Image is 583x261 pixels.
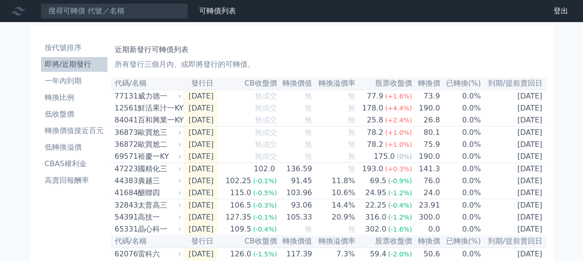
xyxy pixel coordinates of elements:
[41,175,107,186] li: 高賣回報酬率
[115,103,135,114] div: 12561
[482,127,546,139] td: [DATE]
[305,92,312,100] span: 無
[183,90,218,102] td: [DATE]
[482,211,546,223] td: [DATE]
[138,212,180,223] div: 高技一
[228,200,253,211] div: 106.5
[482,223,546,235] td: [DATE]
[183,151,218,163] td: [DATE]
[441,90,482,102] td: 0.0%
[138,200,180,211] div: 太普高三
[41,140,107,155] a: 低轉換溢價
[312,199,355,212] td: 14.4%
[138,115,180,126] div: 百和興業一KY
[277,163,313,175] td: 136.59
[138,175,180,186] div: 廣越三
[277,187,313,199] td: 103.96
[348,164,355,173] span: 無
[441,127,482,139] td: 0.0%
[482,151,546,163] td: [DATE]
[115,200,135,211] div: 32843
[255,128,277,137] span: 無成交
[441,114,482,127] td: 0.0%
[41,3,188,19] input: 搜尋可轉債 代號／名稱
[482,175,546,187] td: [DATE]
[183,223,218,235] td: [DATE]
[138,151,180,162] div: 裕慶一KY
[348,104,355,112] span: 無
[388,250,412,258] span: (-2.0%)
[364,200,389,211] div: 22.25
[41,107,107,122] a: 低收盤價
[412,223,441,235] td: 0.0
[41,92,107,103] li: 轉換比例
[41,42,107,53] li: 按代號排序
[412,199,441,212] td: 23.91
[277,175,313,187] td: 91.45
[348,128,355,137] span: 無
[138,187,180,198] div: 醣聯四
[412,151,441,163] td: 190.0
[224,175,253,186] div: 102.25
[365,115,385,126] div: 25.8
[115,163,135,174] div: 47223
[115,139,135,150] div: 36872
[441,139,482,151] td: 0.0%
[138,91,180,102] div: 威力德一
[277,77,313,90] th: 轉換價值
[412,211,441,223] td: 300.0
[183,248,218,260] td: [DATE]
[228,187,253,198] div: 115.0
[305,140,312,149] span: 無
[115,115,135,126] div: 84041
[388,214,412,221] span: (-1.2%)
[217,77,277,90] th: CB收盤價
[312,175,355,187] td: 11.8%
[360,163,385,174] div: 193.0
[115,59,542,70] p: 所有發行三個月內、或即將發行的可轉債。
[183,199,218,212] td: [DATE]
[348,140,355,149] span: 無
[412,77,441,90] th: 轉換價
[364,187,389,198] div: 24.95
[546,4,576,18] a: 登出
[412,127,441,139] td: 80.1
[356,77,412,90] th: 股票收盤價
[255,152,277,161] span: 無成交
[183,235,218,248] th: 發行日
[41,158,107,169] li: CBAS權利金
[305,152,312,161] span: 無
[482,90,546,102] td: [DATE]
[115,249,135,260] div: 62076
[482,77,546,90] th: 到期/提前賣回日
[41,74,107,88] a: 一年內到期
[138,139,180,150] div: 歐買尬二
[277,235,313,248] th: 轉換價值
[482,163,546,175] td: [DATE]
[255,104,277,112] span: 無成交
[41,109,107,120] li: 低收盤價
[482,248,546,260] td: [DATE]
[412,235,441,248] th: 轉換價
[305,104,312,112] span: 無
[115,91,135,102] div: 77131
[441,223,482,235] td: 0.0%
[183,114,218,127] td: [DATE]
[183,102,218,114] td: [DATE]
[138,249,180,260] div: 雷科六
[111,235,183,248] th: 代碼/名稱
[388,177,412,185] span: (-0.9%)
[348,116,355,124] span: 無
[115,224,135,235] div: 65331
[412,139,441,151] td: 75.9
[388,226,412,233] span: (-1.6%)
[183,77,218,90] th: 發行日
[482,114,546,127] td: [DATE]
[41,157,107,171] a: CBAS權利金
[252,163,277,174] div: 102.0
[365,139,385,150] div: 78.2
[385,93,412,100] span: (+1.6%)
[441,211,482,223] td: 0.0%
[41,123,107,138] a: 轉換價值接近百元
[441,187,482,199] td: 0.0%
